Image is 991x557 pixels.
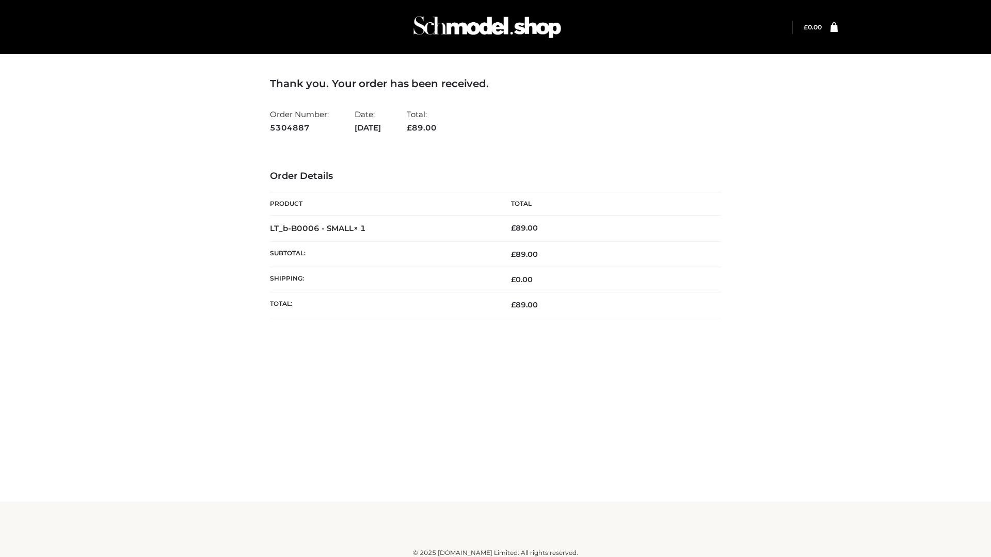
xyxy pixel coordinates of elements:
strong: 5304887 [270,121,329,135]
span: £ [511,250,516,259]
span: £ [511,300,516,309]
span: £ [511,223,516,233]
span: £ [511,275,516,284]
bdi: 0.00 [804,23,822,31]
li: Total: [407,105,437,137]
h3: Thank you. Your order has been received. [270,77,721,90]
a: £0.00 [804,23,822,31]
th: Total [495,192,721,216]
span: £ [407,123,412,133]
strong: × 1 [354,223,366,233]
span: 89.00 [511,250,538,259]
span: £ [804,23,808,31]
li: Order Number: [270,105,329,137]
span: 89.00 [407,123,437,133]
bdi: 0.00 [511,275,533,284]
strong: LT_b-B0006 - SMALL [270,223,366,233]
h3: Order Details [270,171,721,182]
li: Date: [355,105,381,137]
strong: [DATE] [355,121,381,135]
th: Subtotal: [270,241,495,267]
th: Shipping: [270,267,495,292]
img: Schmodel Admin 964 [410,7,565,47]
th: Total: [270,292,495,318]
span: 89.00 [511,300,538,309]
th: Product [270,192,495,216]
bdi: 89.00 [511,223,538,233]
